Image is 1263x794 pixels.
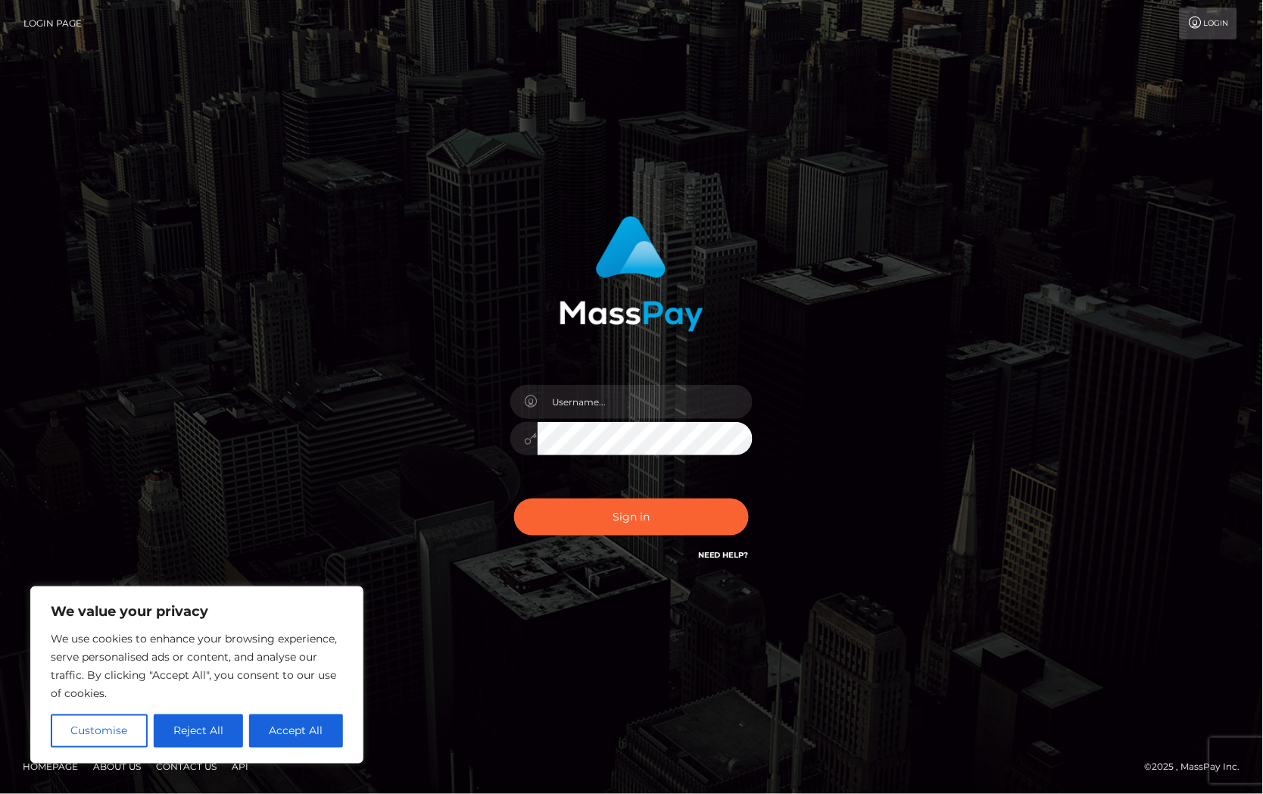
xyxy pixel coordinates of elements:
[226,755,254,779] a: API
[698,550,749,560] a: Need Help?
[17,755,84,779] a: Homepage
[23,8,82,39] a: Login Page
[51,602,343,621] p: We value your privacy
[87,755,147,779] a: About Us
[538,385,753,419] input: Username...
[1145,759,1252,776] div: © 2025 , MassPay Inc.
[560,216,703,332] img: MassPay Login
[30,586,363,764] div: We value your privacy
[154,714,244,748] button: Reject All
[51,630,343,702] p: We use cookies to enhance your browsing experience, serve personalised ads or content, and analys...
[514,499,749,536] button: Sign in
[1180,8,1237,39] a: Login
[150,755,223,779] a: Contact Us
[249,714,343,748] button: Accept All
[51,714,148,748] button: Customise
